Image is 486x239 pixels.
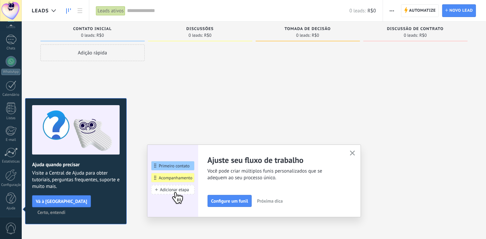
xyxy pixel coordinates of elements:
h2: Ajuste seu fluxo de trabalho [208,155,342,165]
span: 0 leads: [296,33,311,37]
a: Lista [74,4,86,17]
a: Novo lead [442,4,476,17]
div: WhatsApp [1,69,20,75]
button: Configure um funil [208,195,252,207]
a: Leads [63,4,74,17]
div: Calendário [1,93,21,97]
span: Configure um funil [211,199,248,203]
span: Próxima dica [257,199,283,203]
span: 0 leads: [404,33,418,37]
span: Discussões [187,27,214,31]
button: Próxima dica [254,196,286,206]
div: Listas [1,116,21,121]
span: Novo lead [450,5,473,17]
span: 0 leads: [349,8,366,14]
span: 0 leads: [189,33,203,37]
span: Vá à [GEOGRAPHIC_DATA] [36,199,87,204]
div: Discussão de contrato [367,27,464,32]
span: Leads [32,8,49,14]
div: Configurações [1,183,21,187]
span: Visite a Central de Ajuda para obter tutoriais, perguntas frequentes, suporte e muito mais. [32,170,120,190]
div: Adição rápida [40,44,145,61]
div: Tomada de decisão [259,27,357,32]
span: 0 leads: [81,33,95,37]
span: Tomada de decisão [284,27,331,31]
span: Automatize [409,5,436,17]
div: E-mail [1,138,21,142]
button: Certo, entendi [34,207,69,217]
button: Vá à [GEOGRAPHIC_DATA] [32,195,91,207]
div: Discussões [151,27,249,32]
span: R$0 [312,33,319,37]
span: Discussão de contrato [387,27,444,31]
span: Certo, entendi [37,210,66,215]
span: R$0 [97,33,104,37]
span: Você pode criar múltiplos funis personalizados que se adequem ao seu processo único. [208,168,342,181]
span: Contato inicial [73,27,112,31]
div: Estatísticas [1,160,21,164]
div: Chats [1,46,21,51]
span: R$0 [204,33,212,37]
h2: Ajuda quando precisar [32,162,120,168]
div: Leads ativos [96,6,125,16]
div: Ajuda [1,206,21,211]
a: Automatize [401,4,439,17]
span: R$0 [368,8,376,14]
span: R$0 [419,33,427,37]
div: Contato inicial [44,27,141,32]
button: Mais [387,4,397,17]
